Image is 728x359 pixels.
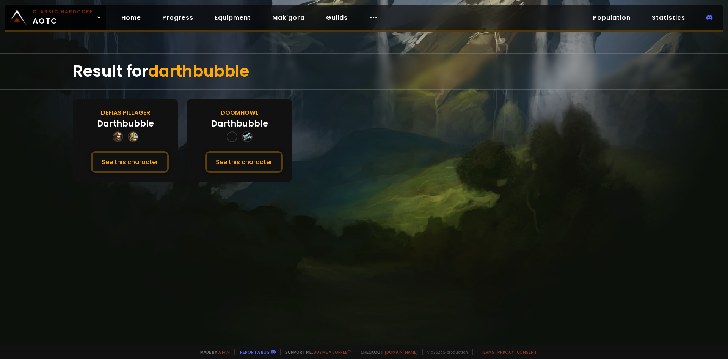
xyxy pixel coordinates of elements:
a: Buy me a coffee [314,349,351,355]
a: Mak'gora [266,10,311,25]
div: Doomhowl [221,108,259,117]
a: Statistics [646,10,691,25]
a: [DOMAIN_NAME] [385,349,418,355]
a: Report a bug [240,349,270,355]
a: Guilds [320,10,354,25]
a: a fan [218,349,230,355]
small: Classic Hardcore [33,8,93,15]
span: Made by [196,349,230,355]
div: Result for [73,54,655,89]
div: Darthbubble [97,117,154,130]
span: v. d752d5 - production [422,349,468,355]
a: Classic HardcoreAOTC [5,5,106,30]
a: Consent [517,349,537,355]
a: Terms [480,349,494,355]
span: Support me, [280,349,351,355]
span: darthbubble [148,60,249,82]
a: Privacy [497,349,514,355]
span: AOTC [33,8,93,27]
div: Darthbubble [211,117,268,130]
span: Checkout [356,349,418,355]
a: Progress [156,10,199,25]
button: See this character [205,151,283,173]
button: See this character [91,151,169,173]
div: Defias Pillager [101,108,150,117]
a: Home [115,10,147,25]
a: Population [587,10,637,25]
a: Equipment [209,10,257,25]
